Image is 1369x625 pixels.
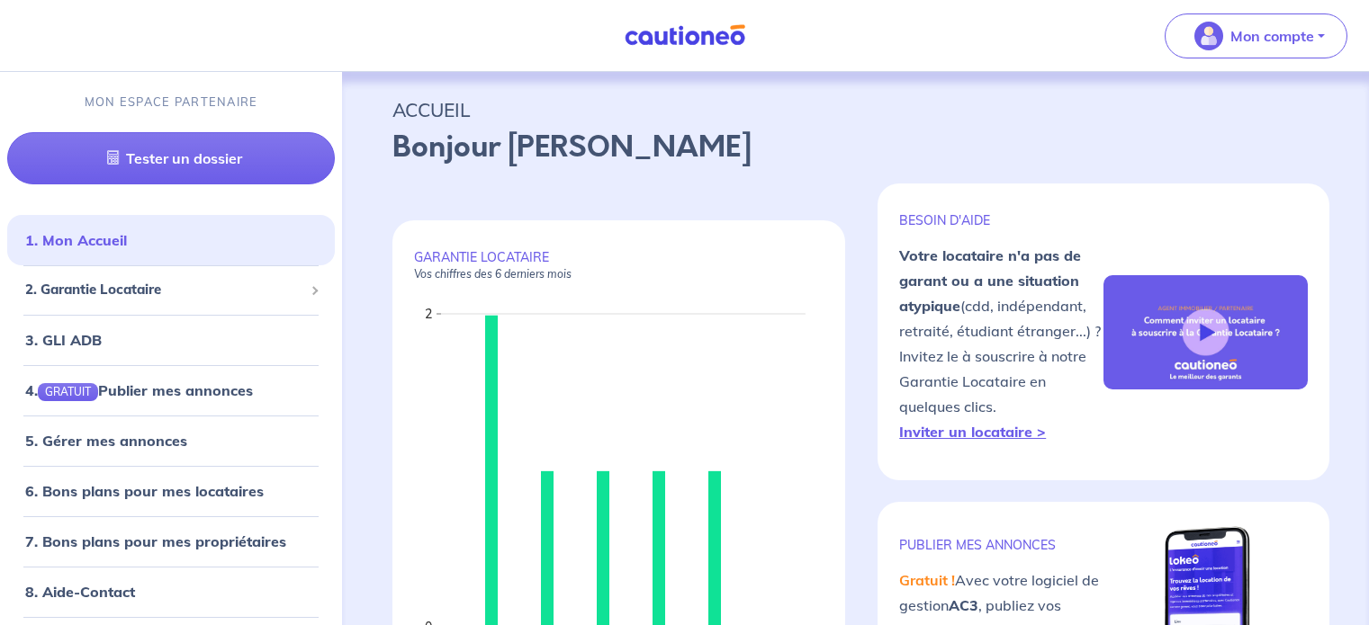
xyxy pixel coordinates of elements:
[25,532,286,550] a: 7. Bons plans pour mes propriétaires
[25,432,187,450] a: 5. Gérer mes annonces
[899,423,1046,441] a: Inviter un locataire >
[7,222,335,258] div: 1. Mon Accueil
[899,571,955,589] em: Gratuit !
[25,331,102,349] a: 3. GLI ADB
[85,94,258,111] p: MON ESPACE PARTENAIRE
[899,212,1103,228] p: BESOIN D'AIDE
[7,372,335,408] div: 4.GRATUITPublier mes annonces
[949,596,978,614] strong: AC3
[7,423,335,459] div: 5. Gérer mes annonces
[392,126,1319,169] p: Bonjour [PERSON_NAME]
[425,306,432,322] text: 2
[414,267,572,281] em: Vos chiffres des 6 derniers mois
[7,272,335,308] div: 2. Garantie Locataire
[7,523,335,559] div: 7. Bons plans pour mes propriétaires
[1194,22,1223,50] img: illu_account_valid_menu.svg
[392,94,1319,126] p: ACCUEIL
[899,243,1103,444] p: (cdd, indépendant, retraité, étudiant étranger...) ? Invitez le à souscrire à notre Garantie Loca...
[25,231,127,249] a: 1. Mon Accueil
[414,249,824,281] p: GARANTIE LOCATAIRE
[899,246,1081,315] strong: Votre locataire n'a pas de garant ou a une situation atypique
[7,574,335,610] div: 8. Aide-Contact
[7,132,335,184] a: Tester un dossier
[7,473,335,509] div: 6. Bons plans pour mes locataires
[1103,275,1308,390] img: video-gli-new-none.jpg
[7,322,335,358] div: 3. GLI ADB
[25,381,253,399] a: 4.GRATUITPublier mes annonces
[25,280,303,300] span: 2. Garantie Locataire
[899,537,1103,553] p: publier mes annonces
[617,24,752,47] img: Cautioneo
[1230,25,1314,47] p: Mon compte
[25,482,264,500] a: 6. Bons plans pour mes locataires
[1165,13,1347,58] button: illu_account_valid_menu.svgMon compte
[25,583,135,601] a: 8. Aide-Contact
